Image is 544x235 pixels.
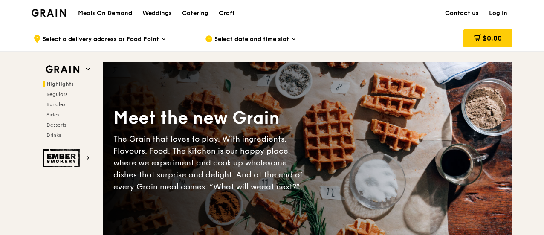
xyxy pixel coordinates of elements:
[219,0,235,26] div: Craft
[43,62,82,77] img: Grain web logo
[177,0,214,26] a: Catering
[440,0,484,26] a: Contact us
[182,0,208,26] div: Catering
[78,9,132,17] h1: Meals On Demand
[46,102,65,107] span: Bundles
[484,0,512,26] a: Log in
[113,133,308,193] div: The Grain that loves to play. With ingredients. Flavours. Food. The kitchen is our happy place, w...
[43,35,159,44] span: Select a delivery address or Food Point
[483,34,502,42] span: $0.00
[46,122,66,128] span: Desserts
[214,0,240,26] a: Craft
[43,149,82,167] img: Ember Smokery web logo
[214,35,289,44] span: Select date and time slot
[142,0,172,26] div: Weddings
[46,91,67,97] span: Regulars
[261,182,300,191] span: eat next?”
[113,107,308,130] div: Meet the new Grain
[46,112,59,118] span: Sides
[46,132,61,138] span: Drinks
[32,9,66,17] img: Grain
[46,81,74,87] span: Highlights
[137,0,177,26] a: Weddings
